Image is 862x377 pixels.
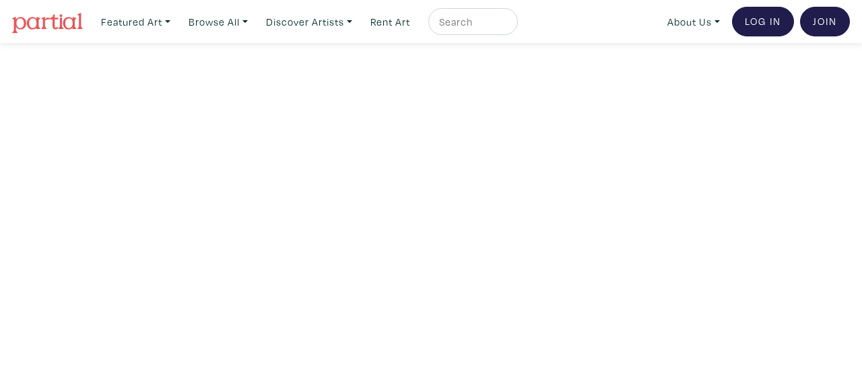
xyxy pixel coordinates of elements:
a: Log In [732,7,794,36]
a: Discover Artists [260,8,358,36]
a: About Us [661,8,726,36]
a: Featured Art [95,8,176,36]
a: Rent Art [364,8,416,36]
input: Search [438,13,505,30]
a: Browse All [183,8,254,36]
a: Join [800,7,850,36]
